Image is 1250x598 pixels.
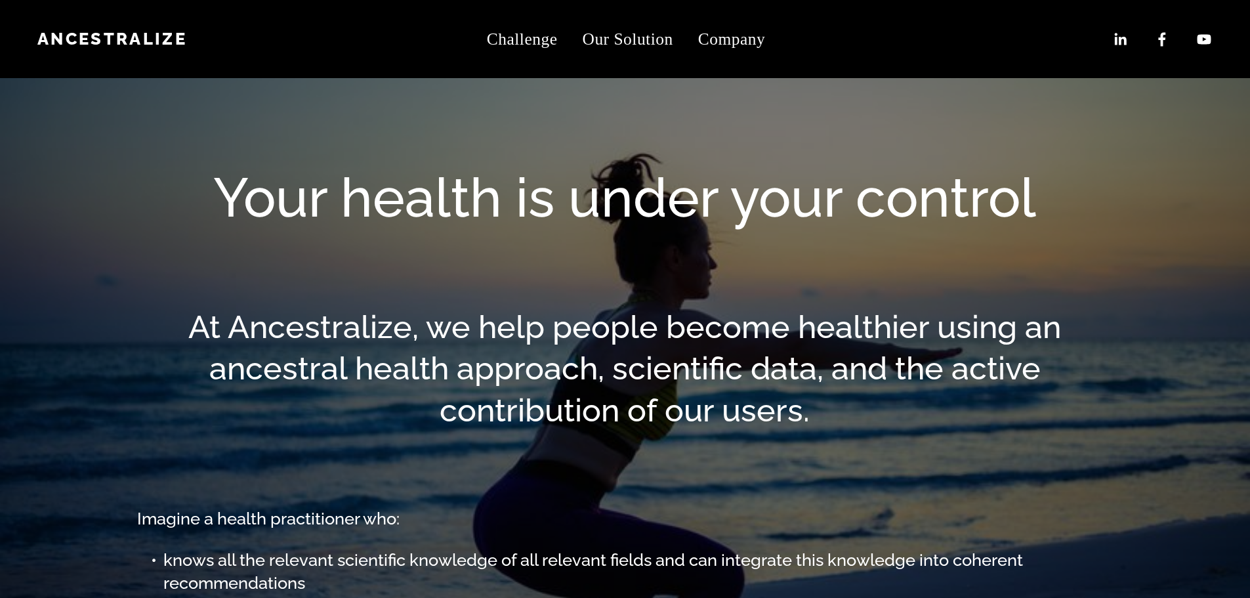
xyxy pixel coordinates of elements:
[698,22,765,56] a: folder dropdown
[698,24,765,54] span: Company
[1196,31,1213,48] a: YouTube
[583,22,673,56] a: Our Solution
[137,164,1113,231] h1: Your health is under your control
[163,549,1113,595] h3: knows all the relevant scientific knowledge of all relevant fields and can integrate this knowled...
[487,22,558,56] a: Challenge
[37,29,187,49] a: Ancestralize
[1154,31,1171,48] a: Facebook
[137,507,1113,530] h3: Imagine a health practitioner who:
[137,307,1113,432] h2: At Ancestralize, we help people become healthier using an ancestral health approach, scientific d...
[1112,31,1129,48] a: LinkedIn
